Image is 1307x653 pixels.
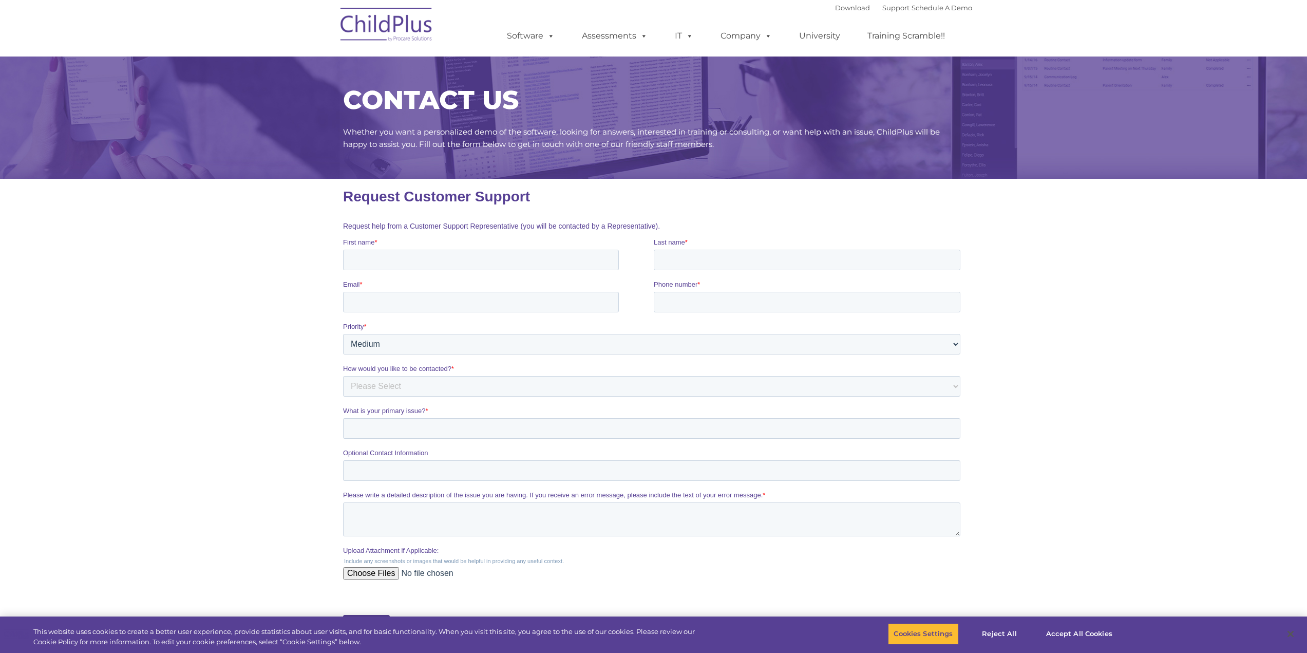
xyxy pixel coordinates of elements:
span: Whether you want a personalized demo of the software, looking for answers, interested in training... [343,127,940,149]
a: Company [710,26,782,46]
a: Training Scramble!! [857,26,955,46]
a: Support [882,4,910,12]
a: IT [665,26,704,46]
button: Close [1279,623,1302,645]
span: CONTACT US [343,84,519,116]
a: Schedule A Demo [912,4,972,12]
a: Assessments [572,26,658,46]
a: University [789,26,850,46]
button: Cookies Settings [888,623,958,645]
button: Reject All [968,623,1032,645]
a: Download [835,4,870,12]
img: ChildPlus by Procare Solutions [335,1,438,52]
div: This website uses cookies to create a better user experience, provide statistics about user visit... [33,627,719,647]
button: Accept All Cookies [1040,623,1118,645]
a: Software [497,26,565,46]
font: | [835,4,972,12]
